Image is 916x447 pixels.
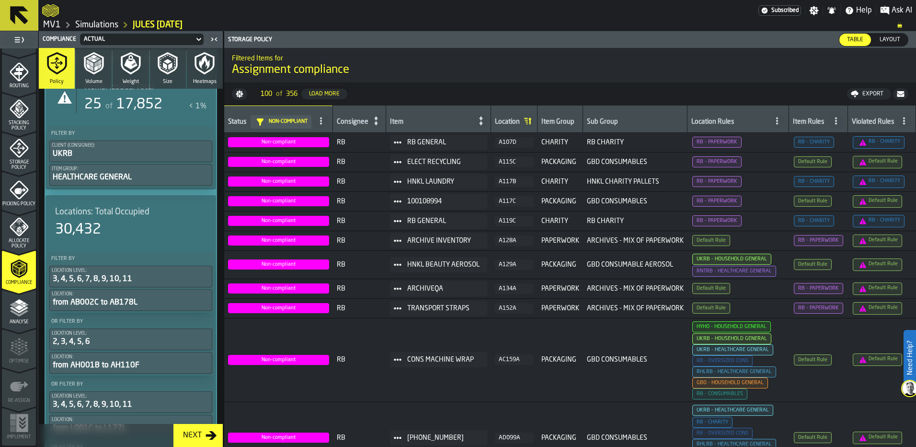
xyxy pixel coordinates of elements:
span: Assignment Compliance Rule [853,136,905,149]
div: Item Rules [793,118,826,128]
div: A117B [499,178,530,185]
div: 2, 3, 4, 5, 6 [52,336,210,348]
label: button-switch-multi-Layout [871,33,908,47]
div: PolicyFilterItem-Item Group [49,164,212,186]
div: A134A [499,285,530,292]
div: Menu Subscription [758,5,801,16]
button: Item Group:HEALTHCARE GENERAL [49,164,212,186]
span: PAPERWORK [541,237,579,245]
span: Assignment Compliance Rule [692,428,753,439]
li: menu Routing [2,54,36,92]
span: Weight [123,79,139,85]
span: Ask AI [892,5,912,16]
div: from AB002C to AB178L [52,297,210,308]
span: of [105,103,113,110]
span: Assignment Compliance Rule [692,303,730,314]
span: Assignment Compliance Rule [853,259,902,271]
span: RB [337,198,382,205]
div: PolicyFilterItem-Location [49,289,212,311]
li: menu Storage Policy [2,132,36,171]
span: Optimise [2,359,36,364]
div: Location [495,118,520,128]
div: thumb [839,34,871,46]
label: button-toggle-Ask AI [876,5,916,16]
span: CONS MACHINE WRAP [407,356,480,364]
span: Assignment Compliance Rule [692,344,773,355]
div: A128A [499,237,530,244]
header: Storage Policy [224,31,916,48]
div: A129A [499,261,530,268]
span: Assignment Compliance Status [228,259,329,270]
span: PACKAGING [541,434,579,442]
span: ARCHIVE INVENTORY [407,237,480,245]
span: HNKL BEAUTY AEROSOL [407,261,480,269]
button: Location:from AH001B to AH110F [49,352,212,374]
span: Assignment Compliance Status [228,433,329,443]
span: PACKAGING [541,356,579,364]
button: Client (Consignee):UKRB [49,141,212,162]
button: button-Export [847,88,891,100]
div: A119C [499,218,530,224]
button: button-A128A [495,235,534,246]
span: Assignment Compliance Rule [794,176,834,187]
label: Filter By [49,254,212,264]
div: Location level: [52,331,210,336]
button: Location:from AB002C to AB178L [49,289,212,311]
div: HEALTHCARE GENERAL [52,172,210,183]
label: Filter By [49,129,212,139]
span: of [276,90,282,98]
span: Storage Policy [2,160,36,170]
span: Assignment Compliance Rule [853,282,902,295]
div: A115C [499,159,530,165]
div: PolicyFilterItem-Client (Consignee) [49,141,212,162]
span: Table [843,35,867,44]
span: Implement [2,435,36,440]
button: Location level:3, 4, 5, 6, 7, 8, 9, 10, 11 [49,391,212,413]
div: stat-Items: Issues/Total [47,74,214,121]
span: Assignment Compliance Rule [853,195,902,208]
span: Assignment Compliance Rule [692,215,742,226]
div: A117C [499,198,530,205]
div: ButtonLoadMore-Load More-Prev-First-Last [253,86,355,102]
span: Assignment Compliance Rule [692,156,742,167]
span: Assignment Compliance Rule [692,366,776,377]
span: Assignment Compliance Rule [794,137,834,148]
span: Assignment Compliance Rule [692,405,773,416]
li: menu Stacking Policy [2,93,36,131]
div: Item [390,118,473,128]
span: Assignment Compliance Rule [692,321,771,332]
li: menu Optimise [2,329,36,367]
span: Assignment compliance [232,62,349,78]
div: Item Group [541,118,579,128]
div: 3, 4, 5, 6, 7, 8, 9, 10, 11 [52,399,210,411]
span: RB GENERAL [407,139,480,146]
label: Need Help? [905,331,915,385]
span: Assignment Compliance Rule [853,235,902,247]
span: RB [337,261,382,269]
a: link-to-/wh/i/3ccf57d1-1e0c-4a81-a3bb-c2011c5f0d50/simulations/95a7a1a9-cb8e-4a40-a045-569dd38c0b6d [133,20,183,30]
span: Assignment Compliance Rule [794,432,832,443]
span: Assignment Compliance Rule [692,176,742,187]
div: Title [55,207,206,217]
span: RB CHARITY [587,139,684,146]
span: PACKAGING [541,261,579,269]
div: from AH001B to AH110F [52,360,210,371]
span: Assignment Compliance Rule [692,417,733,428]
span: Locations: Total Occupied [55,207,149,217]
span: Re-assign [2,398,36,403]
div: PolicyFilterItem-Location [49,415,212,436]
div: Item Group: [52,166,210,172]
div: 25 [84,96,102,113]
span: RB [337,305,382,312]
span: Assignment Compliance Status [228,216,329,226]
span: Compliance [43,36,76,43]
button: button-Load More [301,89,347,99]
div: Location: [52,354,210,360]
span: RB [337,356,382,364]
span: Compliance [2,280,36,285]
span: Non-compliant [269,118,308,125]
label: button-toggle-Close me [207,34,221,45]
span: Allocate Policy [2,238,36,249]
span: ARCHIVEQA [407,285,480,293]
span: Assignment Compliance Status [228,235,329,246]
